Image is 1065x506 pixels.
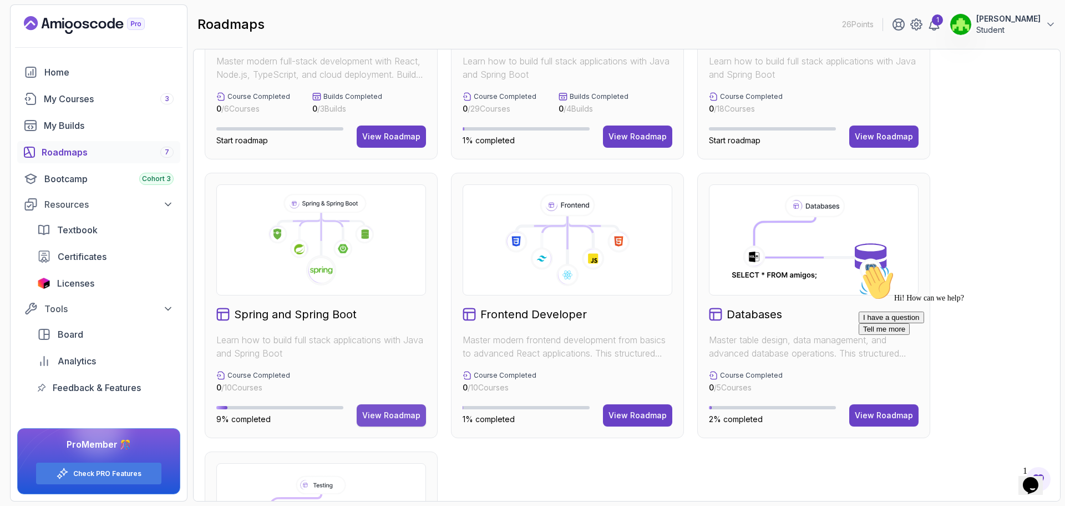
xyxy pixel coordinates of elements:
[227,371,290,380] p: Course Completed
[216,383,221,392] span: 0
[17,141,180,163] a: roadmaps
[31,246,180,268] a: certificates
[312,104,317,113] span: 0
[357,126,426,148] button: View Roadmap
[1018,462,1054,495] iframe: chat widget
[4,4,40,40] img: :wave:
[463,383,468,392] span: 0
[57,277,94,290] span: Licenses
[709,383,714,392] span: 0
[709,414,763,424] span: 2% completed
[165,148,169,157] span: 7
[4,63,55,74] button: Tell me more
[24,16,170,34] a: Landing page
[570,92,628,101] p: Builds Completed
[4,51,70,63] button: I have a question
[58,250,106,263] span: Certificates
[17,61,180,83] a: home
[463,54,672,81] p: Learn how to build full stack applications with Java and Spring Boot
[727,307,782,322] h2: Databases
[474,92,536,101] p: Course Completed
[849,126,919,148] button: View Roadmap
[976,24,1041,36] p: Student
[142,174,171,183] span: Cohort 3
[720,371,783,380] p: Course Completed
[709,103,783,114] p: / 18 Courses
[216,382,290,393] p: / 10 Courses
[31,377,180,399] a: feedback
[603,126,672,148] button: View Roadmap
[197,16,265,33] h2: roadmaps
[463,103,536,114] p: / 29 Courses
[927,18,941,31] a: 1
[357,404,426,427] button: View Roadmap
[44,66,174,79] div: Home
[227,92,290,101] p: Course Completed
[709,54,919,81] p: Learn how to build full stack applications with Java and Spring Boot
[603,404,672,427] button: View Roadmap
[463,136,515,145] span: 1% completed
[44,172,174,186] div: Bootcamp
[216,333,426,360] p: Learn how to build full stack applications with Java and Spring Boot
[44,302,174,315] div: Tools
[323,92,382,101] p: Builds Completed
[463,414,515,424] span: 1% completed
[17,299,180,319] button: Tools
[58,354,96,368] span: Analytics
[608,131,667,142] div: View Roadmap
[73,469,141,478] a: Check PRO Features
[709,104,714,113] span: 0
[216,54,426,81] p: Master modern full-stack development with React, Node.js, TypeScript, and cloud deployment. Build...
[362,131,420,142] div: View Roadmap
[42,146,174,159] div: Roadmaps
[950,13,1056,36] button: user profile image[PERSON_NAME]Student
[474,371,536,380] p: Course Completed
[44,198,174,211] div: Resources
[31,323,180,345] a: board
[950,14,971,35] img: user profile image
[720,92,783,101] p: Course Completed
[4,4,204,74] div: 👋Hi! How can we help?I have a questionTell me more
[312,103,382,114] p: / 3 Builds
[17,88,180,110] a: courses
[709,333,919,360] p: Master table design, data management, and advanced database operations. This structured learning ...
[463,333,672,360] p: Master modern frontend development from basics to advanced React applications. This structured le...
[709,136,760,145] span: Start roadmap
[44,92,174,106] div: My Courses
[17,194,180,214] button: Resources
[31,219,180,241] a: textbook
[932,14,943,26] div: 1
[976,13,1041,24] p: [PERSON_NAME]
[234,307,357,322] h2: Spring and Spring Boot
[58,328,83,341] span: Board
[855,131,913,142] div: View Roadmap
[216,414,271,424] span: 9% completed
[463,382,536,393] p: / 10 Courses
[849,404,919,427] button: View Roadmap
[53,381,141,394] span: Feedback & Features
[608,410,667,421] div: View Roadmap
[44,119,174,132] div: My Builds
[17,168,180,190] a: bootcamp
[559,103,628,114] p: / 4 Builds
[37,278,50,289] img: jetbrains icon
[842,19,874,30] p: 26 Points
[4,33,110,42] span: Hi! How can we help?
[216,104,221,113] span: 0
[480,307,587,322] h2: Frontend Developer
[31,272,180,294] a: licenses
[57,223,98,237] span: Textbook
[216,103,290,114] p: / 6 Courses
[31,350,180,372] a: analytics
[854,260,1054,456] iframe: chat widget
[165,94,169,103] span: 3
[17,114,180,137] a: builds
[559,104,564,113] span: 0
